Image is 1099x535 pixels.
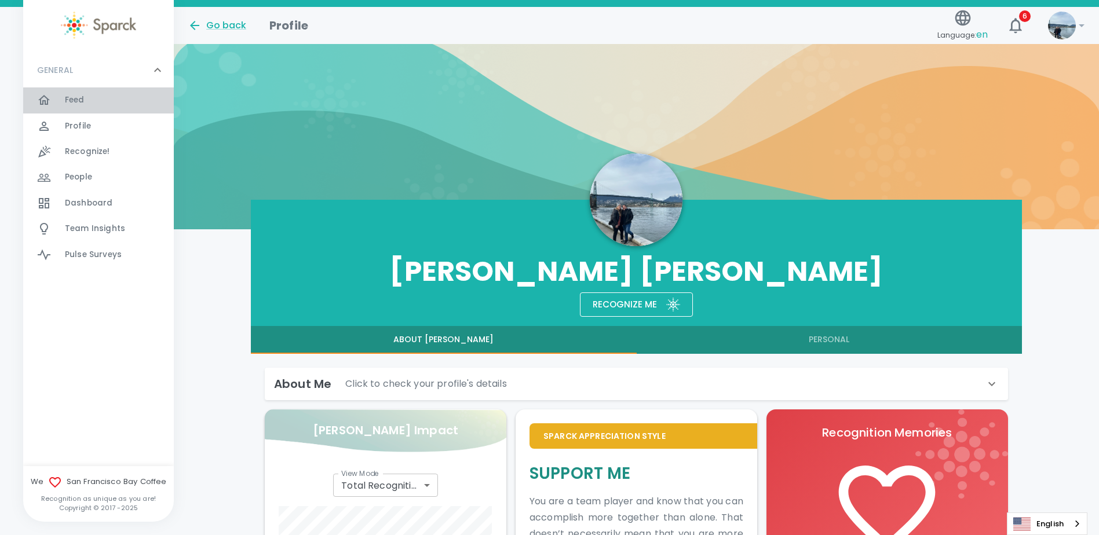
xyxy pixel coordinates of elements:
p: Copyright © 2017 - 2025 [23,503,174,512]
div: About MeClick to check your profile's details [265,368,1008,400]
p: Click to check your profile's details [345,377,507,391]
div: GENERAL [23,53,174,87]
span: Feed [65,94,85,106]
h3: [PERSON_NAME] [PERSON_NAME] [251,255,1022,288]
span: Recognize! [65,146,110,157]
p: Sparck Appreciation Style [543,430,743,442]
aside: Language selected: English [1007,512,1087,535]
div: full width tabs [251,326,1022,354]
img: Sparck logo white [666,298,680,312]
p: [PERSON_NAME] Impact [313,421,458,439]
span: 6 [1019,10,1031,22]
a: Dashboard [23,190,174,216]
a: Sparck logo [23,12,174,39]
div: Recognize me [583,288,657,312]
p: Recognition as unique as you are! [23,494,174,503]
h5: Support Me [530,463,743,484]
span: en [976,28,988,41]
span: We San Francisco Bay Coffee [23,475,174,489]
a: Recognize! [23,139,174,164]
span: Team Insights [65,223,125,234]
h1: Profile [269,16,308,35]
img: logo [915,409,1008,499]
div: GENERAL [23,87,174,272]
a: Profile [23,113,174,139]
p: Recognition Memories [780,423,994,442]
label: View Mode [341,468,379,478]
button: Language:en [933,5,992,46]
p: GENERAL [37,64,73,76]
img: Picture of Anna Belle Heredia [590,153,682,246]
a: English [1007,513,1087,534]
button: About [PERSON_NAME] [251,326,636,354]
button: Personal [637,326,1022,354]
div: Language [1007,512,1087,535]
a: Pulse Surveys [23,242,174,267]
span: Profile [65,120,91,132]
button: Recognize meSparck logo white [580,292,693,317]
button: 6 [1002,12,1029,39]
a: Feed [23,87,174,113]
a: Team Insights [23,216,174,241]
a: People [23,164,174,190]
img: Sparck logo [61,12,136,39]
span: People [65,171,92,183]
span: Pulse Surveys [65,249,122,261]
button: Go back [188,19,246,32]
div: Total Recognitions [333,474,437,497]
img: Picture of Anna Belle [1048,12,1076,39]
h6: About Me [274,375,331,393]
span: Language: [937,27,988,43]
span: Dashboard [65,197,112,209]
